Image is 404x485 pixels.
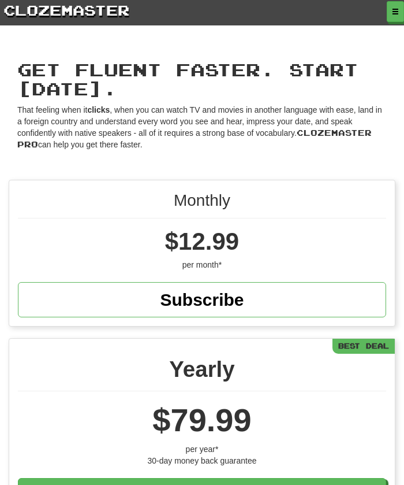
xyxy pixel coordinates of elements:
a: Subscribe [18,282,386,318]
span: Get fluent faster. Start [DATE]. [17,59,358,99]
div: per year* [18,443,386,455]
div: Best Deal [332,339,395,353]
div: Yearly [18,353,386,391]
strong: clicks [87,105,110,114]
div: Monthly [18,189,386,219]
span: $79.99 [152,402,251,438]
div: 30-day money back guarantee [18,455,386,467]
span: $12.99 [165,228,239,255]
div: per month* [18,259,386,271]
span: Clozemaster Pro [17,128,372,149]
p: That feeling when it , when you can watch TV and movies in another language with ease, land in a ... [17,104,387,150]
